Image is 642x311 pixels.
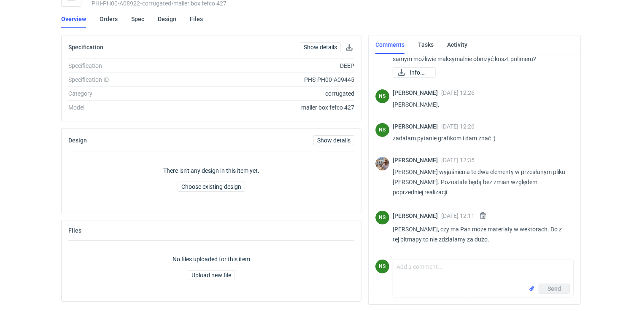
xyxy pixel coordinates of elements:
[344,42,354,52] button: Download specification
[410,68,429,77] span: info.png
[393,123,441,130] span: [PERSON_NAME]
[192,272,231,278] span: Upload new file
[375,211,389,225] figcaption: NS
[441,123,475,130] span: [DATE] 12:26
[313,135,354,145] a: Show details
[539,284,570,294] button: Send
[61,10,86,28] a: Overview
[183,62,354,70] div: DEEP
[163,166,259,175] p: There isn't any design in this item yet.
[183,89,354,98] div: corrugated
[393,67,436,78] a: info.png
[375,89,389,103] div: Natalia Stępak
[375,123,389,137] figcaption: NS
[393,99,567,110] p: [PERSON_NAME],
[68,137,87,144] h2: Design
[393,167,567,197] p: [PERSON_NAME] wyjaśnienia te dwa elementy w przesłanym pliku [PERSON_NAME]. Pozostałe będą bez zm...
[375,260,389,273] div: Natalia Stępak
[418,35,434,54] a: Tasks
[375,157,389,171] img: Michał Palasek
[183,103,354,112] div: mailer box fefco 427
[100,10,118,28] a: Orders
[173,255,250,263] p: No files uploaded for this item
[375,260,389,273] figcaption: NS
[158,10,176,28] a: Design
[183,75,354,84] div: PHS-PH00-A09445
[68,62,183,70] div: Specification
[131,10,144,28] a: Spec
[68,89,183,98] div: Category
[300,42,341,52] a: Show details
[375,35,405,54] a: Comments
[181,184,241,190] span: Choose existing design
[190,10,203,28] a: Files
[393,133,567,143] p: zadałam pytanie grafikom i dam znać :)
[375,211,389,225] div: Natalia Stępak
[548,286,561,292] span: Send
[393,89,441,96] span: [PERSON_NAME]
[393,212,441,219] span: [PERSON_NAME]
[441,212,475,219] span: [DATE] 12:11
[375,89,389,103] figcaption: NS
[188,270,235,280] button: Upload new file
[68,75,183,84] div: Specification ID
[393,157,441,164] span: [PERSON_NAME]
[393,224,567,244] p: [PERSON_NAME], czy ma Pan może materiały w wektorach. Bo z tej bitmapy to nie zdziałamy za dużo.
[441,157,475,164] span: [DATE] 12:35
[375,123,389,137] div: Natalia Stępak
[441,89,475,96] span: [DATE] 12:26
[178,182,245,192] button: Choose existing design
[68,44,103,51] h2: Specification
[447,35,467,54] a: Activity
[68,227,81,234] h2: Files
[68,103,183,112] div: Model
